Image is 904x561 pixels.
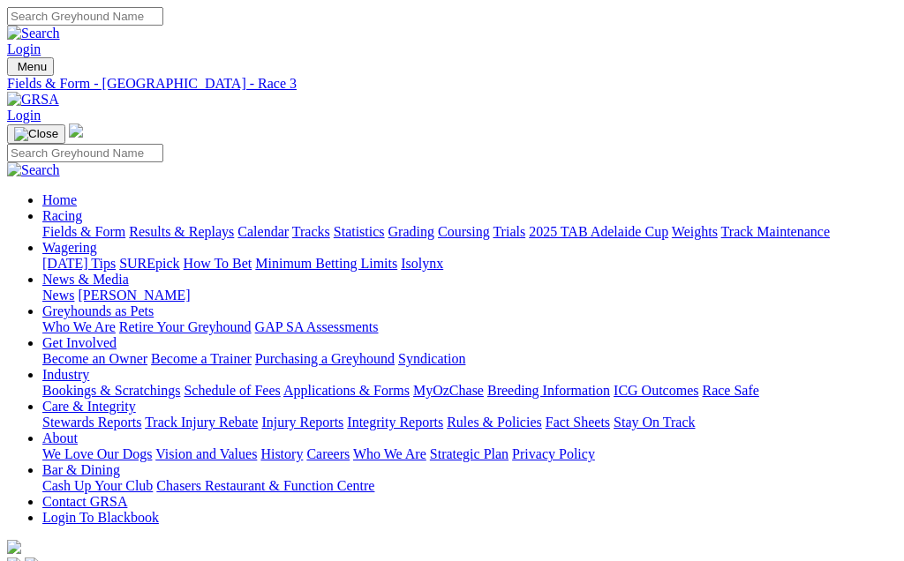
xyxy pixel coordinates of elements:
button: Toggle navigation [7,57,54,76]
a: News [42,288,74,303]
a: Fact Sheets [546,415,610,430]
div: Greyhounds as Pets [42,319,897,335]
a: Applications & Forms [283,383,410,398]
a: Purchasing a Greyhound [255,351,395,366]
a: Statistics [334,224,385,239]
input: Search [7,144,163,162]
a: Strategic Plan [430,446,508,461]
a: Minimum Betting Limits [255,256,397,271]
a: Race Safe [702,383,758,398]
a: About [42,430,78,445]
a: Schedule of Fees [184,383,280,398]
a: Who We Are [353,446,426,461]
a: Grading [388,224,434,239]
a: Integrity Reports [347,415,443,430]
a: [DATE] Tips [42,256,116,271]
a: Calendar [237,224,289,239]
input: Search [7,7,163,26]
a: Weights [672,224,718,239]
div: Wagering [42,256,897,272]
a: Coursing [438,224,490,239]
a: Racing [42,208,82,223]
a: Wagering [42,240,97,255]
a: Get Involved [42,335,117,350]
a: Become a Trainer [151,351,252,366]
a: How To Bet [184,256,252,271]
a: Greyhounds as Pets [42,303,154,318]
img: logo-grsa-white.png [69,123,83,138]
a: Isolynx [401,256,443,271]
a: Syndication [398,351,465,366]
a: Injury Reports [261,415,343,430]
a: Stay On Track [614,415,695,430]
a: Chasers Restaurant & Function Centre [156,478,374,493]
a: Cash Up Your Club [42,478,153,493]
a: ICG Outcomes [614,383,698,398]
a: MyOzChase [413,383,484,398]
a: Who We Are [42,319,116,334]
a: Track Injury Rebate [145,415,258,430]
img: Close [14,127,58,141]
a: Careers [306,446,350,461]
span: Menu [18,60,47,73]
a: SUREpick [119,256,179,271]
a: GAP SA Assessments [255,319,379,334]
a: Results & Replays [129,224,234,239]
div: Racing [42,224,897,240]
a: Industry [42,367,89,382]
a: Login [7,41,41,56]
a: Vision and Values [155,446,257,461]
button: Toggle navigation [7,124,65,144]
a: Login [7,108,41,123]
div: Get Involved [42,351,897,367]
img: Search [7,162,60,178]
a: News & Media [42,272,129,287]
a: Become an Owner [42,351,147,366]
div: Industry [42,383,897,399]
img: Search [7,26,60,41]
a: Login To Blackbook [42,510,159,525]
a: Trials [493,224,525,239]
div: Bar & Dining [42,478,897,494]
a: We Love Our Dogs [42,446,152,461]
a: Tracks [292,224,330,239]
a: Privacy Policy [512,446,595,461]
a: Contact GRSA [42,494,127,509]
a: Bar & Dining [42,462,120,477]
a: Breeding Information [487,383,610,398]
a: Bookings & Scratchings [42,383,180,398]
a: Fields & Form [42,224,125,239]
a: Stewards Reports [42,415,141,430]
a: Fields & Form - [GEOGRAPHIC_DATA] - Race 3 [7,76,897,92]
a: Care & Integrity [42,399,136,414]
img: logo-grsa-white.png [7,540,21,554]
img: GRSA [7,92,59,108]
a: Home [42,192,77,207]
a: History [260,446,303,461]
a: 2025 TAB Adelaide Cup [529,224,668,239]
a: [PERSON_NAME] [78,288,190,303]
div: Care & Integrity [42,415,897,430]
div: News & Media [42,288,897,303]
a: Track Maintenance [721,224,830,239]
div: About [42,446,897,462]
a: Retire Your Greyhound [119,319,252,334]
a: Rules & Policies [447,415,542,430]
